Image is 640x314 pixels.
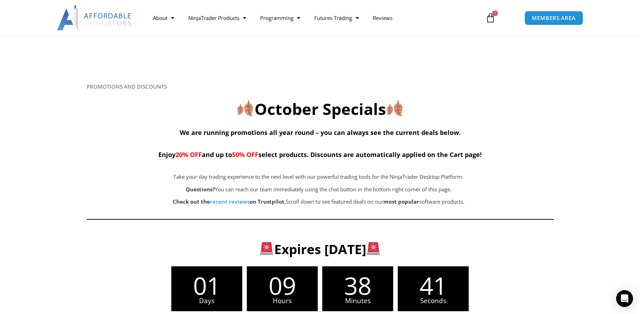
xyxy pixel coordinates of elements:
a: MEMBERS AREA [524,11,583,25]
span: Take your day trading experience to the next level with our powerful trading tools for the NinjaT... [173,173,463,180]
span: Enjoy and up to select products. Discounts are automatically applied on the Cart page! [158,150,482,159]
span: 09 [247,273,318,298]
a: 1 [475,8,506,28]
img: 🍂 [237,101,253,116]
nav: Menu [146,10,477,26]
span: Days [171,298,242,304]
span: 01 [171,273,242,298]
h2: October Specials [87,99,554,120]
a: NinjaTrader Products [181,10,253,26]
strong: Questions? [186,186,215,193]
span: Seconds [398,298,469,304]
span: Hours [247,298,318,304]
img: 🚨 [260,242,273,255]
span: Minutes [322,298,393,304]
img: 🚨 [367,242,380,255]
p: Scroll down to see featured deals on our software products. [122,197,516,207]
span: 41 [398,273,469,298]
a: About [146,10,181,26]
span: 20% OFF [176,150,202,159]
span: MEMBERS AREA [532,15,576,21]
a: Reviews [366,10,400,26]
span: We are running promotions all year round – you can always see the current deals below. [180,128,461,137]
p: You can reach our team immediately using the chat button in the bottom right corner of this page. [122,185,516,194]
a: Futures Trading [307,10,366,26]
div: Open Intercom Messenger [616,290,633,307]
h6: PROMOTIONS AND DISCOUNTS [87,83,554,90]
h3: Expires [DATE] [98,241,542,258]
img: LogoAI | Affordable Indicators – NinjaTrader [57,5,132,30]
a: Programming [253,10,307,26]
b: most popular [383,198,419,205]
strong: Check out the on Trustpilot. [173,198,286,205]
img: 🍂 [387,101,403,116]
span: 38 [322,273,393,298]
span: 1 [492,11,498,16]
a: recent reviews [210,198,250,205]
span: 50% OFF [232,150,258,159]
